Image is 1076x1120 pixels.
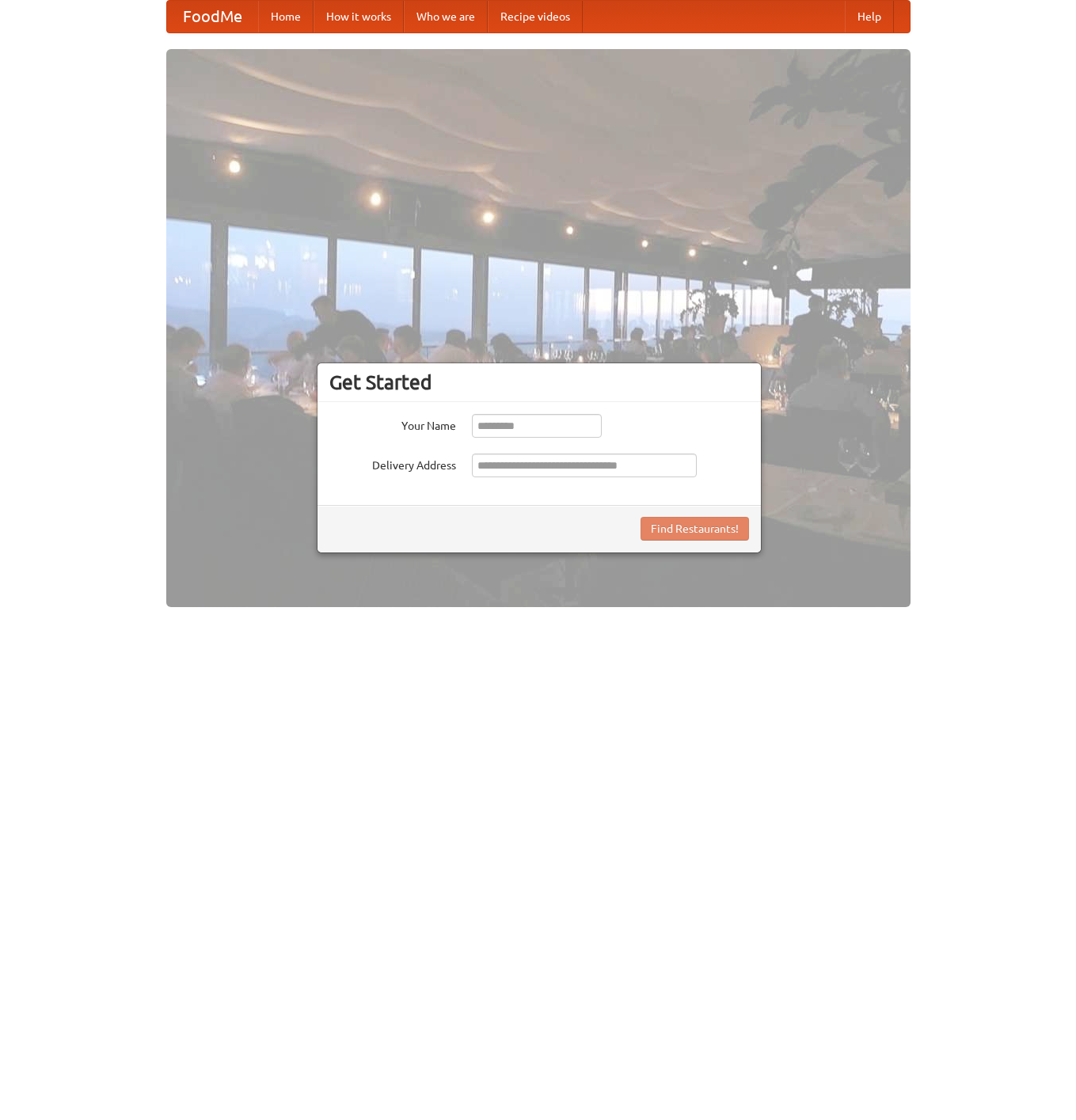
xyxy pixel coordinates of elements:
[488,1,583,32] a: Recipe videos
[329,454,456,473] label: Delivery Address
[641,517,749,541] button: Find Restaurants!
[258,1,314,32] a: Home
[329,370,749,394] h3: Get Started
[845,1,894,32] a: Help
[329,414,456,434] label: Your Name
[314,1,404,32] a: How it works
[167,1,258,32] a: FoodMe
[404,1,488,32] a: Who we are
